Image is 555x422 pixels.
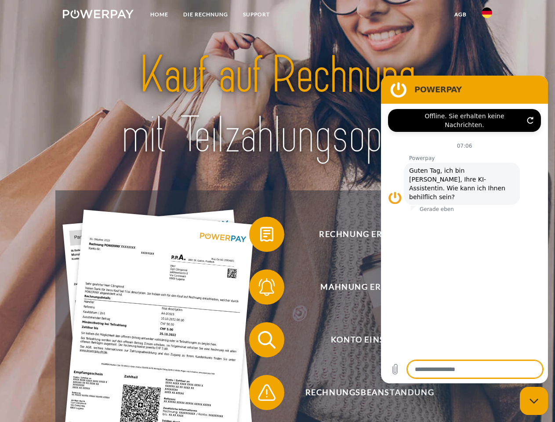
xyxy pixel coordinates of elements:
[262,269,477,305] span: Mahnung erhalten?
[262,375,477,410] span: Rechnungsbeanstandung
[143,7,176,22] a: Home
[262,217,477,252] span: Rechnung erhalten?
[249,269,478,305] button: Mahnung erhalten?
[520,387,548,415] iframe: Schaltfläche zum Öffnen des Messaging-Fensters; Konversation läuft
[236,7,277,22] a: SUPPORT
[256,329,278,351] img: qb_search.svg
[256,223,278,245] img: qb_bill.svg
[447,7,474,22] a: agb
[249,322,478,357] button: Konto einsehen
[482,7,492,18] img: de
[249,375,478,410] button: Rechnungsbeanstandung
[262,322,477,357] span: Konto einsehen
[84,42,471,168] img: title-powerpay_de.svg
[176,7,236,22] a: DIE RECHNUNG
[249,217,478,252] button: Rechnung erhalten?
[256,276,278,298] img: qb_bell.svg
[381,76,548,383] iframe: Messaging-Fenster
[256,382,278,404] img: qb_warning.svg
[63,10,134,18] img: logo-powerpay-white.svg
